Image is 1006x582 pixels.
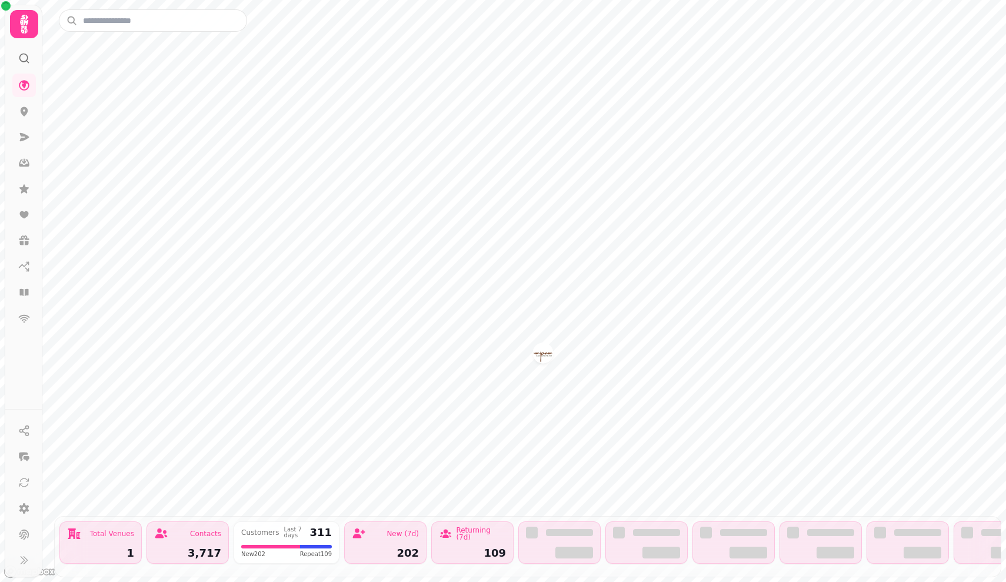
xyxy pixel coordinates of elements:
[456,527,506,541] div: Returning (7d)
[387,530,419,537] div: New (7d)
[534,344,552,362] button: Compamigos
[439,548,506,558] div: 109
[241,550,265,558] span: New 202
[352,548,419,558] div: 202
[241,529,279,536] div: Customers
[4,565,55,578] a: Mapbox logo
[300,550,332,558] span: Repeat 109
[67,548,134,558] div: 1
[309,527,332,538] div: 311
[154,548,221,558] div: 3,717
[90,530,134,537] div: Total Venues
[534,344,552,366] div: Map marker
[284,527,305,538] div: Last 7 days
[190,530,221,537] div: Contacts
